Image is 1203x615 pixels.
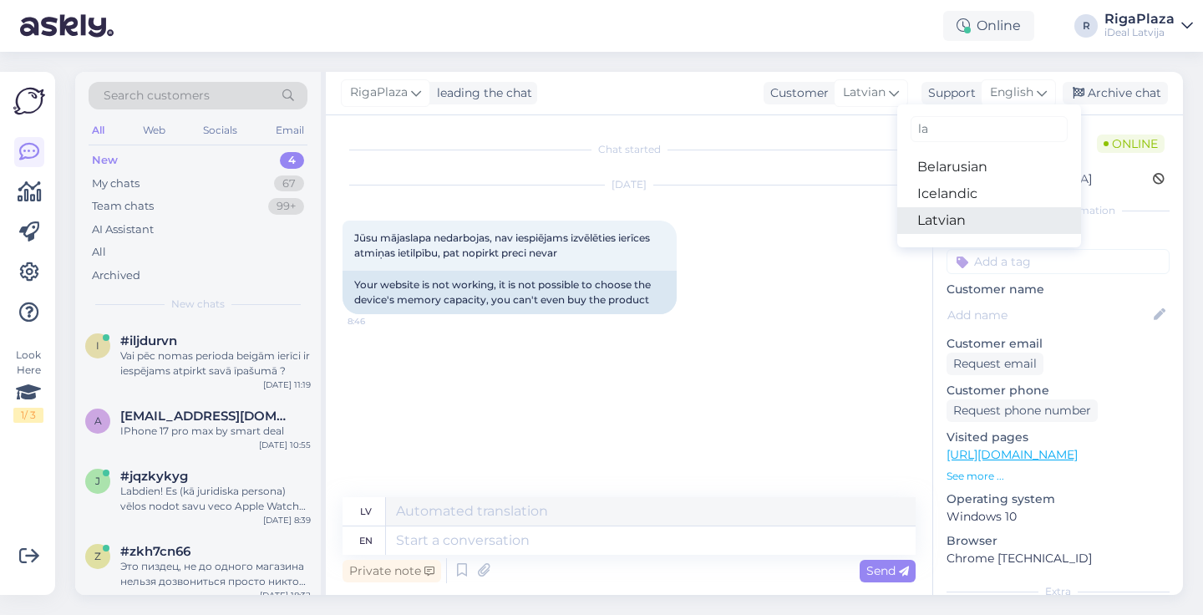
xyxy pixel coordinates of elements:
[89,119,108,141] div: All
[843,84,886,102] span: Latvian
[430,84,532,102] div: leading the chat
[350,84,408,102] span: RigaPlaza
[120,544,190,559] span: #zkh7cn66
[92,152,118,169] div: New
[343,560,441,582] div: Private note
[921,84,976,102] div: Support
[13,408,43,423] div: 1 / 3
[947,490,1170,508] p: Operating system
[897,207,1081,234] a: Latvian
[280,152,304,169] div: 4
[947,399,1098,422] div: Request phone number
[897,154,1081,180] a: Belarusian
[359,526,373,555] div: en
[96,339,99,352] span: i
[947,382,1170,399] p: Customer phone
[92,175,140,192] div: My chats
[92,244,106,261] div: All
[1104,13,1193,39] a: RigaPlazaiDeal Latvija
[95,475,100,487] span: j
[911,116,1068,142] input: Type to filter...
[120,469,188,484] span: #jqzkykyg
[360,497,372,526] div: lv
[897,180,1081,207] a: Icelandic
[171,297,225,312] span: New chats
[947,508,1170,526] p: Windows 10
[343,142,916,157] div: Chat started
[200,119,241,141] div: Socials
[947,281,1170,298] p: Customer name
[268,198,304,215] div: 99+
[343,271,677,314] div: Your website is not working, it is not possible to choose the device's memory capacity, you can't...
[120,424,311,439] div: IPhone 17 pro max by smart deal
[120,409,294,424] span: anandkrishnapol@gmail.com
[947,353,1043,375] div: Request email
[947,550,1170,567] p: Chrome [TECHNICAL_ID]
[140,119,169,141] div: Web
[943,11,1034,41] div: Online
[947,584,1170,599] div: Extra
[947,447,1078,462] a: [URL][DOMAIN_NAME]
[120,559,311,589] div: Это пиздец, не до одного магазина нельзя дозвониться просто никто никогда не берет трубку
[990,84,1033,102] span: English
[263,379,311,391] div: [DATE] 11:19
[947,469,1170,484] p: See more ...
[13,348,43,423] div: Look Here
[947,429,1170,446] p: Visited pages
[1104,13,1175,26] div: RigaPlaza
[348,315,410,328] span: 8:46
[13,85,45,117] img: Askly Logo
[764,84,829,102] div: Customer
[94,550,101,562] span: z
[1074,14,1098,38] div: R
[104,87,210,104] span: Search customers
[947,532,1170,550] p: Browser
[120,484,311,514] div: Labdien! Es (kā juridiska persona) vēlos nodot savu veco Apple Watch ierīci un iegādāties jaunu i...
[260,589,311,602] div: [DATE] 18:32
[1104,26,1175,39] div: iDeal Latvija
[274,175,304,192] div: 67
[92,198,154,215] div: Team chats
[92,267,140,284] div: Archived
[1063,82,1168,104] div: Archive chat
[947,306,1150,324] input: Add name
[947,249,1170,274] input: Add a tag
[947,335,1170,353] p: Customer email
[1097,135,1165,153] span: Online
[354,231,652,259] span: Jūsu mājaslapa nedarbojas, nav iespiējams izvēlēties ierīces atmiņas ietilpību, pat nopirkt preci...
[259,439,311,451] div: [DATE] 10:55
[866,563,909,578] span: Send
[272,119,307,141] div: Email
[263,514,311,526] div: [DATE] 8:39
[120,348,311,379] div: Vai pēc nomas perioda beigām ierīci ir iespējams atpirkt savā īpašumā ?
[94,414,102,427] span: a
[343,177,916,192] div: [DATE]
[120,333,177,348] span: #iljdurvn
[92,221,154,238] div: AI Assistant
